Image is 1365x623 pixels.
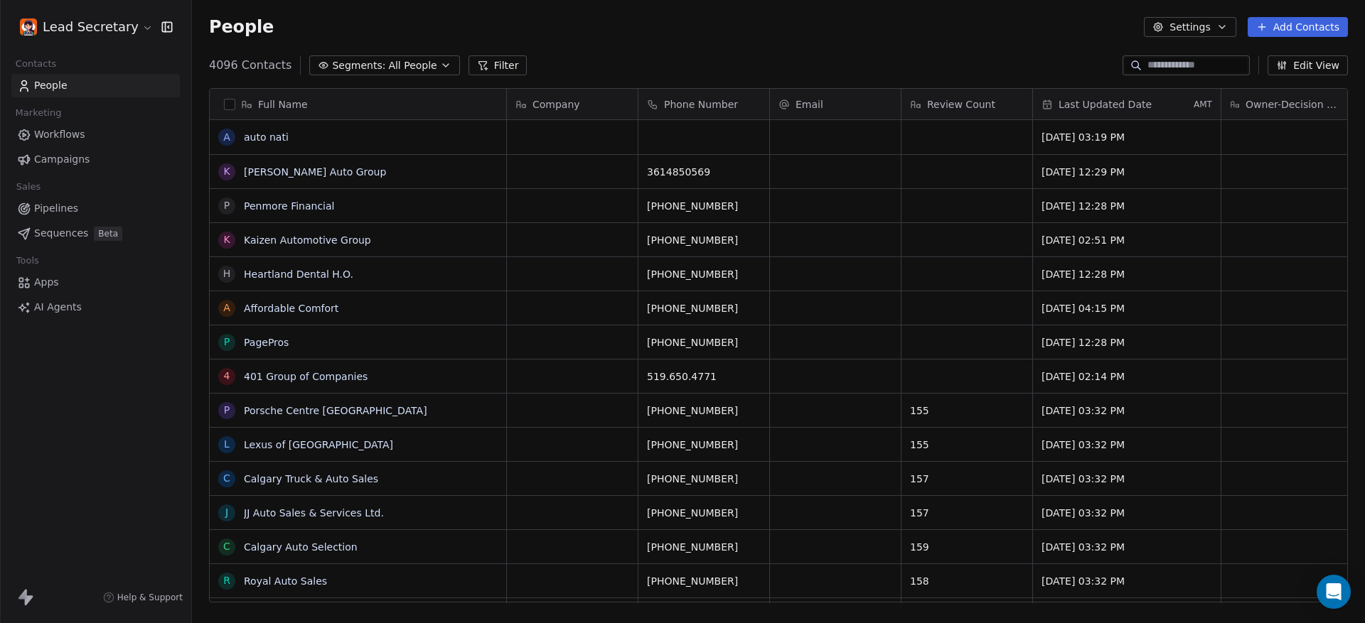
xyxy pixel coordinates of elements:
[10,250,45,271] span: Tools
[647,267,761,281] span: [PHONE_NUMBER]
[117,592,183,603] span: Help & Support
[332,58,385,73] span: Segments:
[209,57,291,74] span: 4096 Contacts
[638,89,769,119] div: Phone Number
[1042,335,1212,350] span: [DATE] 12:28 PM
[224,369,230,384] div: 4
[910,472,1024,486] span: 157
[244,166,386,178] a: [PERSON_NAME] Auto Group
[103,592,183,603] a: Help & Support
[34,127,85,142] span: Workflows
[11,271,180,294] a: Apps
[647,199,761,213] span: [PHONE_NUMBER]
[647,165,761,179] span: 3614850569
[1042,233,1212,247] span: [DATE] 02:51 PM
[244,405,427,416] a: Porsche Centre [GEOGRAPHIC_DATA]
[647,233,761,247] span: [PHONE_NUMBER]
[388,58,437,73] span: All People
[223,164,230,179] div: K
[10,176,47,197] span: Sales
[1248,17,1348,37] button: Add Contacts
[1059,97,1152,112] span: Last Updated Date
[224,437,230,452] div: L
[1042,267,1212,281] span: [DATE] 12:28 PM
[34,78,68,93] span: People
[223,300,230,315] div: A
[910,506,1024,520] span: 157
[1144,17,1236,37] button: Settings
[210,120,507,603] div: grid
[11,74,180,97] a: People
[664,97,738,112] span: Phone Number
[1042,438,1212,452] span: [DATE] 03:32 PM
[223,539,230,554] div: C
[910,438,1024,452] span: 155
[647,335,761,350] span: [PHONE_NUMBER]
[224,335,230,350] div: P
[507,89,638,119] div: Company
[1033,89,1221,119] div: Last Updated DateAMT
[244,269,353,280] a: Heartland Dental H.O.
[244,507,384,519] a: JJ Auto Sales & Services Ltd.
[1317,575,1351,609] div: Open Intercom Messenger
[647,506,761,520] span: [PHONE_NUMBER]
[1042,403,1212,418] span: [DATE] 03:32 PM
[1042,165,1212,179] span: [DATE] 12:29 PM
[796,97,823,112] span: Email
[532,97,580,112] span: Company
[1268,55,1348,75] button: Edit View
[647,574,761,588] span: [PHONE_NUMBER]
[223,130,230,145] div: a
[11,148,180,171] a: Campaigns
[43,18,139,36] span: Lead Secretary
[223,573,230,588] div: R
[910,403,1024,418] span: 155
[1042,472,1212,486] span: [DATE] 03:32 PM
[94,227,122,241] span: Beta
[11,296,180,319] a: AI Agents
[1246,97,1344,112] span: Owner-Decision Maker
[1042,574,1212,588] span: [DATE] 03:32 PM
[1042,540,1212,554] span: [DATE] 03:32 PM
[244,131,289,143] a: auto nati
[9,53,63,75] span: Contacts
[647,472,761,486] span: [PHONE_NUMBER]
[11,197,180,220] a: Pipelines
[34,201,78,216] span: Pipelines
[34,275,59,290] span: Apps
[11,123,180,146] a: Workflows
[34,226,88,241] span: Sequences
[244,439,393,450] a: Lexus of [GEOGRAPHIC_DATA]
[209,16,274,38] span: People
[1194,99,1212,110] span: AMT
[34,152,90,167] span: Campaigns
[244,473,378,484] a: Calgary Truck & Auto Sales
[224,403,230,418] div: P
[927,97,995,112] span: Review Count
[210,89,506,119] div: Full Name
[1221,89,1352,119] div: Owner-Decision Maker
[1042,199,1212,213] span: [DATE] 12:28 PM
[1042,506,1212,520] span: [DATE] 03:32 PM
[244,575,327,587] a: Royal Auto Sales
[1042,130,1212,144] span: [DATE] 03:19 PM
[223,266,231,281] div: H
[244,303,338,314] a: Affordable Comfort
[770,89,901,119] div: Email
[225,505,228,520] div: J
[11,222,180,245] a: SequencesBeta
[647,403,761,418] span: [PHONE_NUMBER]
[17,15,151,39] button: Lead Secretary
[258,97,308,112] span: Full Name
[9,102,68,124] span: Marketing
[223,232,230,247] div: K
[224,198,230,213] div: P
[244,234,371,246] a: Kaizen Automotive Group
[910,574,1024,588] span: 158
[244,371,368,382] a: 401 Group of Companies
[244,200,334,212] a: Penmore Financial
[1042,301,1212,315] span: [DATE] 04:15 PM
[647,301,761,315] span: [PHONE_NUMBER]
[20,18,37,36] img: icon%2001.png
[244,541,358,553] a: Calgary Auto Selection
